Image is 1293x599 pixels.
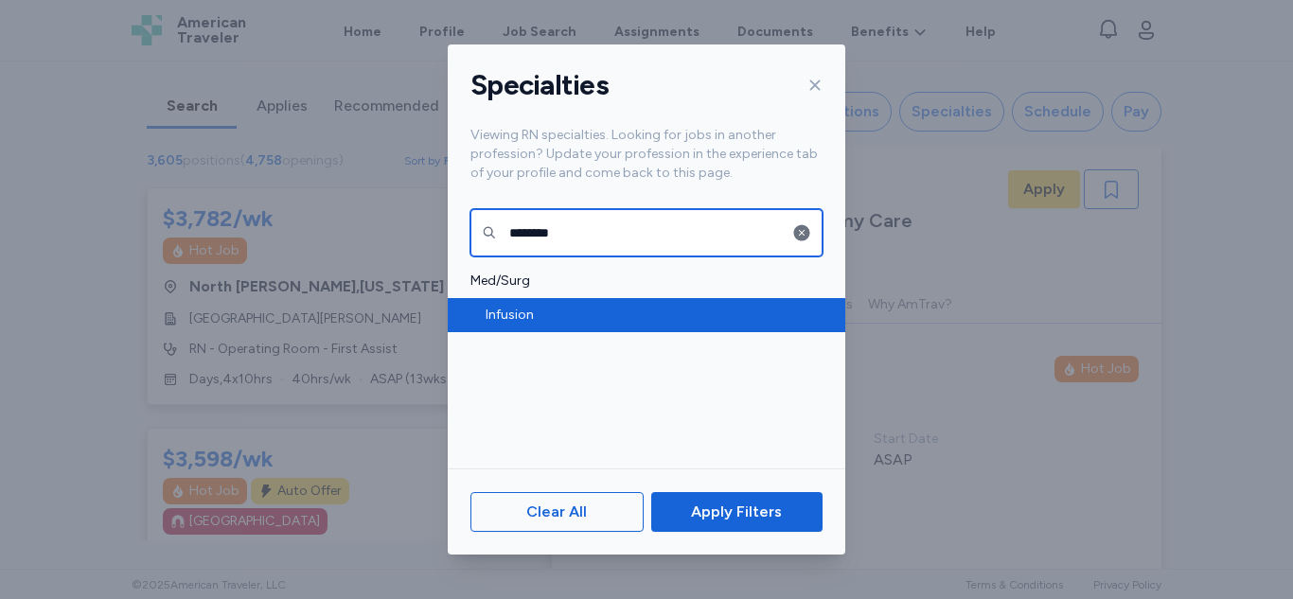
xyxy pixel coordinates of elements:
h1: Specialties [470,67,609,103]
span: Med/Surg [470,272,811,291]
span: Apply Filters [691,501,782,523]
button: Apply Filters [651,492,823,532]
span: Infusion [486,306,811,325]
div: Viewing RN specialties. Looking for jobs in another profession? Update your profession in the exp... [448,126,845,205]
button: Clear All [470,492,644,532]
span: Clear All [526,501,587,523]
